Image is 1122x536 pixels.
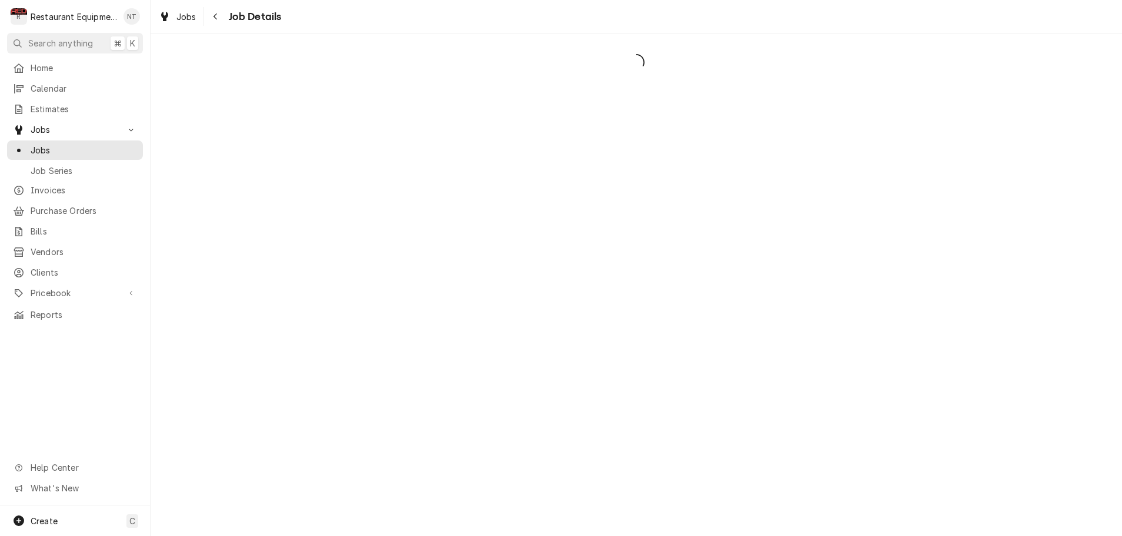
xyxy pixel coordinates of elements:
span: Pricebook [31,287,119,299]
span: Home [31,62,137,74]
a: Go to What's New [7,478,143,498]
a: Reports [7,305,143,324]
span: Invoices [31,184,137,196]
span: Purchase Orders [31,205,137,217]
span: Clients [31,266,137,279]
span: Search anything [28,37,93,49]
button: Search anything⌘K [7,33,143,53]
span: Calendar [31,82,137,95]
span: Create [31,516,58,526]
div: Nick Tussey's Avatar [123,8,140,25]
div: Restaurant Equipment Diagnostics [31,11,117,23]
span: C [129,515,135,527]
a: Purchase Orders [7,201,143,220]
div: R [11,8,27,25]
span: Estimates [31,103,137,115]
a: Vendors [7,242,143,262]
a: Go to Jobs [7,120,143,139]
a: Home [7,58,143,78]
a: Jobs [7,140,143,160]
button: Navigate back [206,7,225,26]
span: What's New [31,482,136,494]
span: Jobs [31,123,119,136]
span: Help Center [31,461,136,474]
a: Clients [7,263,143,282]
span: Jobs [31,144,137,156]
div: Restaurant Equipment Diagnostics's Avatar [11,8,27,25]
span: Reports [31,309,137,321]
span: ⌘ [113,37,122,49]
div: NT [123,8,140,25]
span: Job Series [31,165,137,177]
a: Go to Pricebook [7,283,143,303]
a: Jobs [154,7,201,26]
a: Invoices [7,180,143,200]
span: Vendors [31,246,137,258]
a: Calendar [7,79,143,98]
a: Bills [7,222,143,241]
span: Loading... [151,50,1122,75]
a: Job Series [7,161,143,180]
span: K [130,37,135,49]
a: Go to Help Center [7,458,143,477]
a: Estimates [7,99,143,119]
span: Job Details [225,9,282,25]
span: Jobs [176,11,196,23]
span: Bills [31,225,137,237]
